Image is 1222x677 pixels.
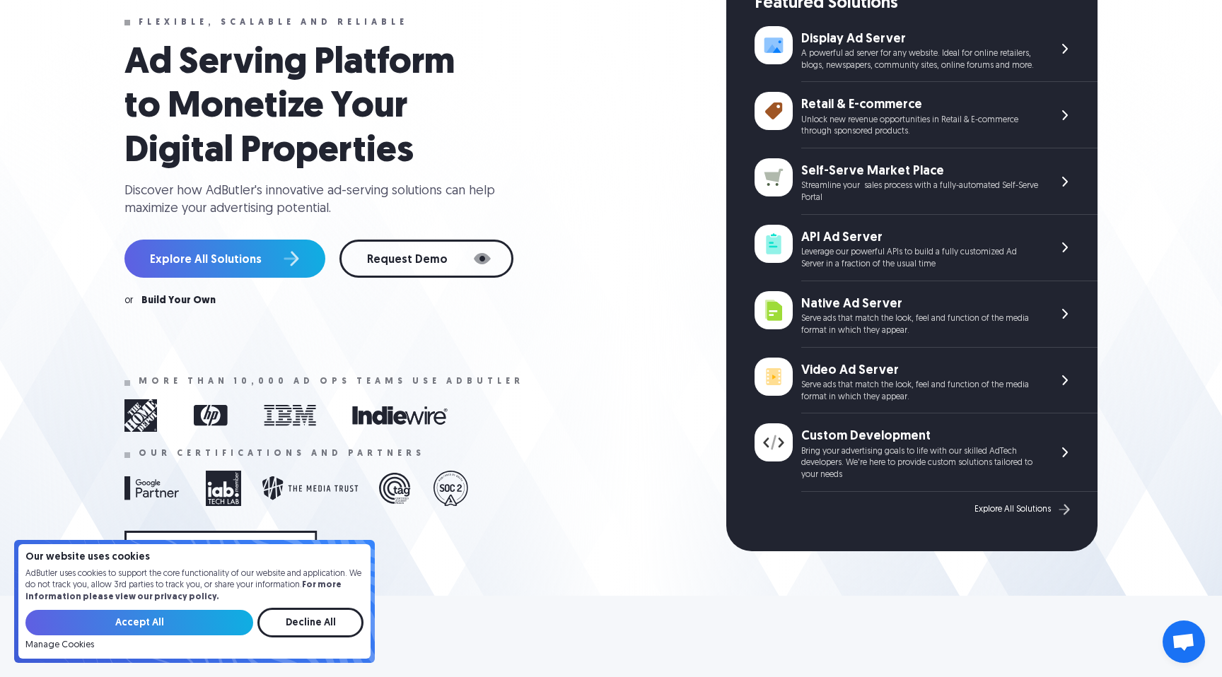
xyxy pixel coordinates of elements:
div: API Ad Server [801,229,1038,247]
div: Streamline your sales process with a fully-automated Self-Serve Portal [801,180,1038,204]
div: More than 10,000 ad ops teams use adbutler [139,377,524,387]
a: Custom Development Bring your advertising goals to life with our skilled AdTech developers. We're... [755,413,1098,492]
input: Decline All [257,608,363,637]
a: Retail & E-commerce Unlock new revenue opportunities in Retail & E-commerce through sponsored pro... [755,82,1098,148]
h4: Our website uses cookies [25,553,363,563]
div: Unlock new revenue opportunities in Retail & E-commerce through sponsored products. [801,114,1038,139]
div: or [124,296,133,306]
div: Custom Development [801,428,1038,445]
a: Native Ad Server Serve ads that match the look, feel and function of the media format in which th... [755,281,1098,348]
a: Self-Serve Market Place Streamline your sales process with a fully-automated Self-Serve Portal [755,148,1098,215]
div: Native Ad Server [801,295,1038,313]
div: Our certifications and partners [139,449,425,459]
a: Video Ad Server Serve ads that match the look, feel and function of the media format in which the... [755,348,1098,414]
p: AdButler uses cookies to support the core functionality of our website and application. We do not... [25,568,363,604]
a: Request Demo [339,240,513,278]
a: Open chat [1163,620,1205,663]
div: Bring your advertising goals to life with our skilled AdTech developers. We're here to provide cu... [801,446,1038,481]
a: Explore All Solutions [974,500,1073,519]
div: Retail & E-commerce [801,96,1038,114]
div: Serve ads that match the look, feel and function of the media format in which they appear. [801,379,1038,404]
a: Manage Cookies [25,640,94,650]
div: A powerful ad server for any website. Ideal for online retailers, blogs, newspapers, community si... [801,48,1038,72]
div: Video Ad Server [801,362,1038,379]
a: Display Ad Server A powerful ad server for any website. Ideal for online retailers, blogs, newspa... [755,16,1098,83]
div: Leverage our powerful APIs to build a fully customized Ad Server in a fraction of the usual time [801,247,1038,271]
input: Accept All [25,610,253,635]
div: Flexible, scalable and reliable [139,18,408,28]
div: Display Ad Server [801,30,1038,48]
a: Explore All Solutions [124,240,325,278]
h1: Ad Serving Platform to Monetize Your Digital Properties [124,42,492,174]
div: Discover how AdButler's innovative ad-serving solutions can help maximize your advertising potent... [124,182,506,218]
div: Explore All Solutions [974,505,1051,514]
a: Build Your Own [141,296,216,306]
a: API Ad Server Leverage our powerful APIs to build a fully customized Ad Server in a fraction of t... [755,215,1098,281]
div: Self-Serve Market Place [801,163,1038,180]
div: Serve ads that match the look, feel and function of the media format in which they appear. [801,313,1038,337]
